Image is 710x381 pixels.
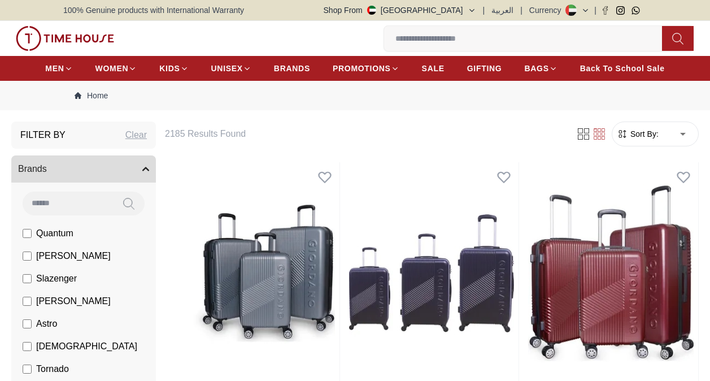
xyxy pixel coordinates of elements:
input: Astro [23,319,32,328]
input: [PERSON_NAME] [23,297,32,306]
a: Home [75,90,108,101]
span: Back To School Sale [580,63,665,74]
a: Instagram [616,6,625,15]
img: ... [16,26,114,51]
a: UNISEX [211,58,251,79]
span: Sort By: [628,128,659,140]
span: WOMEN [95,63,129,74]
span: [PERSON_NAME] [36,295,111,308]
span: Quantum [36,227,73,240]
input: Slazenger [23,274,32,283]
nav: Breadcrumb [63,81,647,110]
span: Tornado [36,362,69,376]
a: PROMOTIONS [333,58,399,79]
button: Shop From[GEOGRAPHIC_DATA] [324,5,476,16]
span: | [483,5,485,16]
a: GIFTING [467,58,502,79]
input: [PERSON_NAME] [23,252,32,261]
span: Brands [18,162,47,176]
a: BRANDS [274,58,310,79]
span: BAGS [524,63,548,74]
a: Facebook [601,6,609,15]
a: Back To School Sale [580,58,665,79]
a: MEN [45,58,72,79]
span: | [594,5,596,16]
input: Tornado [23,365,32,374]
span: 100% Genuine products with International Warranty [63,5,244,16]
span: [DEMOGRAPHIC_DATA] [36,340,137,353]
span: KIDS [159,63,180,74]
span: GIFTING [467,63,502,74]
span: MEN [45,63,64,74]
a: SALE [422,58,445,79]
input: Quantum [23,229,32,238]
input: [DEMOGRAPHIC_DATA] [23,342,32,351]
span: BRANDS [274,63,310,74]
span: Astro [36,317,57,331]
a: Whatsapp [631,6,640,15]
span: [PERSON_NAME] [36,249,111,263]
h3: Filter By [20,128,66,142]
span: SALE [422,63,445,74]
span: | [520,5,522,16]
span: Slazenger [36,272,77,285]
div: Clear [125,128,147,142]
a: WOMEN [95,58,137,79]
a: BAGS [524,58,557,79]
span: UNISEX [211,63,243,74]
button: Brands [11,155,156,183]
span: PROMOTIONS [333,63,391,74]
button: العربية [491,5,513,16]
div: Currency [529,5,566,16]
a: KIDS [159,58,188,79]
img: United Arab Emirates [367,6,376,15]
button: Sort By: [617,128,659,140]
h6: 2185 Results Found [165,127,562,141]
